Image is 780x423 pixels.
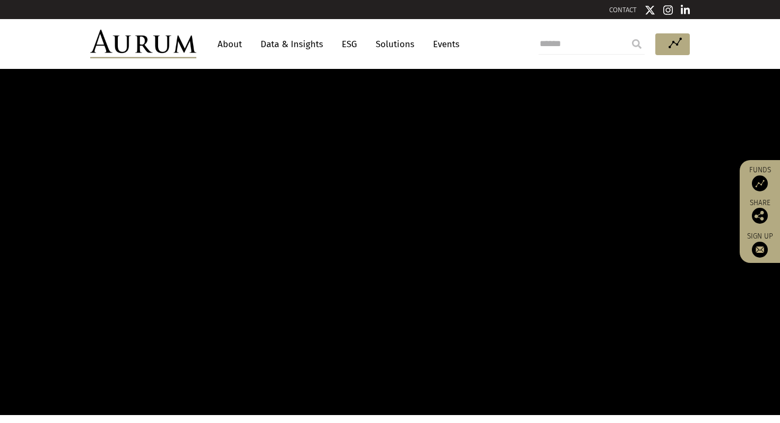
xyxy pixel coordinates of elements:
img: Linkedin icon [681,5,690,15]
a: Funds [745,165,775,191]
div: Share [745,199,775,224]
img: Twitter icon [645,5,655,15]
a: ESG [336,34,362,54]
a: Data & Insights [255,34,328,54]
a: Events [428,34,460,54]
img: Instagram icon [663,5,673,15]
img: Aurum [90,30,196,58]
a: Solutions [370,34,420,54]
img: Share this post [752,208,768,224]
a: CONTACT [609,6,637,14]
a: Sign up [745,232,775,258]
img: Access Funds [752,175,768,191]
input: Submit [626,33,647,55]
a: About [212,34,247,54]
img: Sign up to our newsletter [752,242,768,258]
